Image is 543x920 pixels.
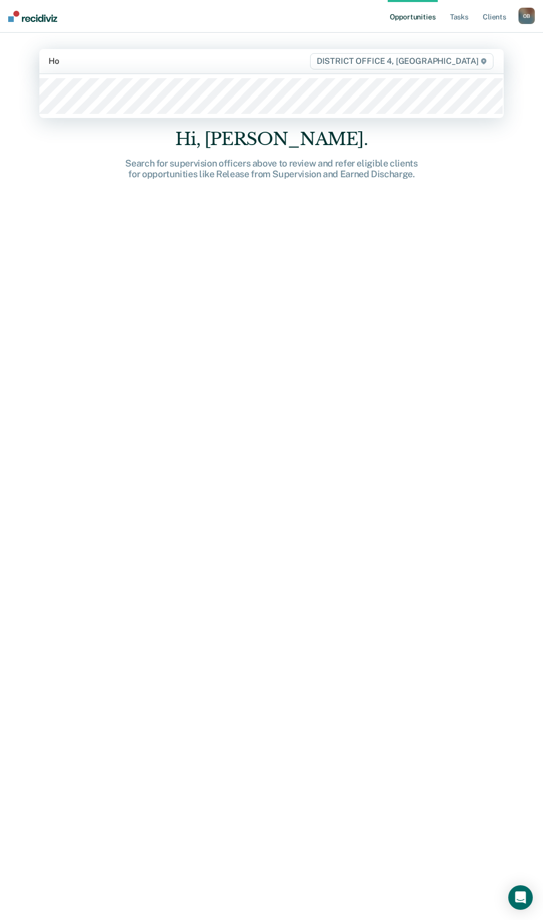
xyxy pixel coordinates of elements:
button: OB [518,8,535,24]
span: DISTRICT OFFICE 4, [GEOGRAPHIC_DATA] [310,53,493,69]
div: O B [518,8,535,24]
img: Recidiviz [8,11,57,22]
div: Search for supervision officers above to review and refer eligible clients for opportunities like... [108,158,435,180]
div: Open Intercom Messenger [508,885,533,910]
div: Hi, [PERSON_NAME]. [108,129,435,150]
